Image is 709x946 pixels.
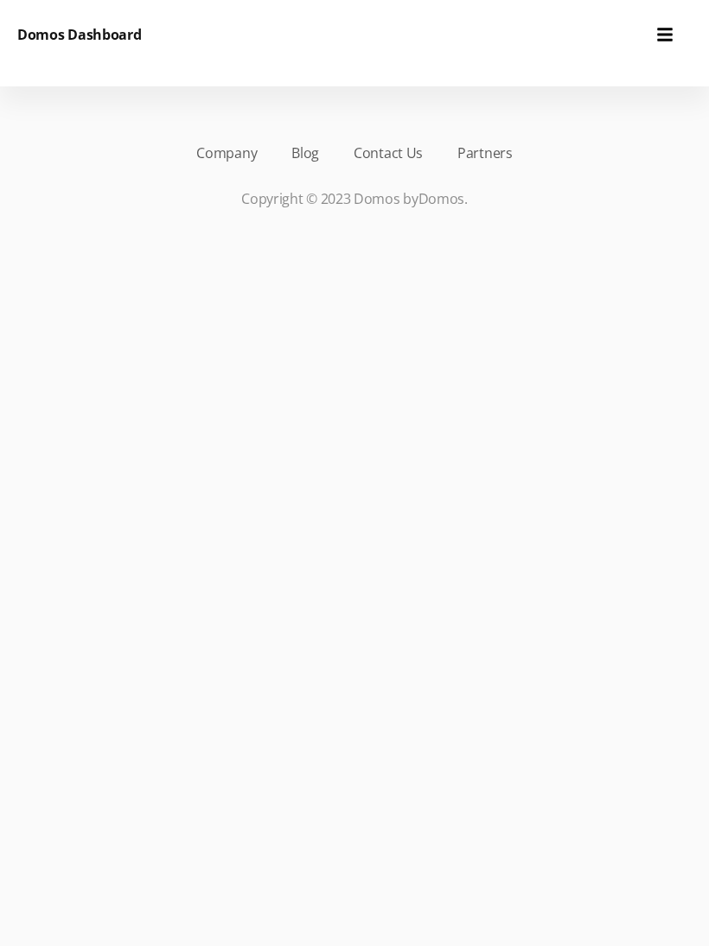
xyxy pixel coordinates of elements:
[196,143,257,163] a: Company
[418,189,465,208] a: Domos
[354,143,423,163] a: Contact Us
[43,188,666,209] p: Copyright © 2023 Domos by .
[457,143,513,163] a: Partners
[291,143,319,163] a: Blog
[17,24,142,45] h6: Domos Dashboard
